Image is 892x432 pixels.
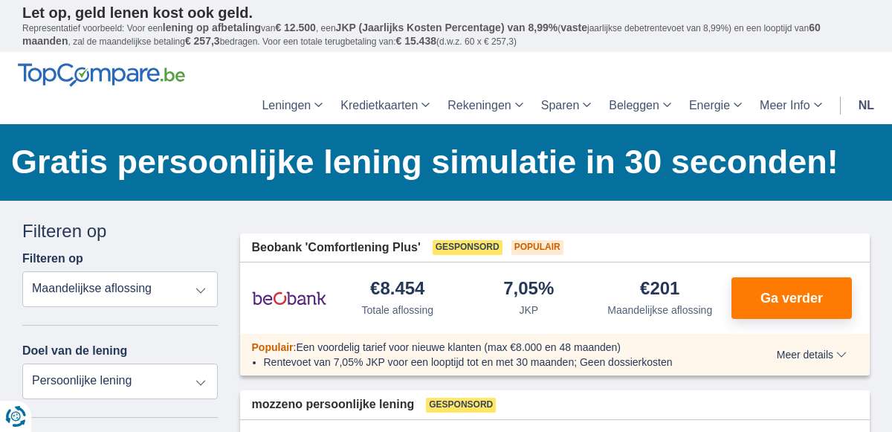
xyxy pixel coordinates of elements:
[607,303,712,317] div: Maandelijkse aflossing
[760,291,823,305] span: Ga verder
[731,277,852,319] button: Ga verder
[751,87,831,124] a: Meer Info
[163,22,261,33] span: lening op afbetaling
[22,22,870,48] p: Representatief voorbeeld: Voor een van , een ( jaarlijkse debetrentevoet van 8,99%) en een loopti...
[253,87,332,124] a: Leningen
[22,4,870,22] p: Let op, geld lenen kost ook geld.
[766,349,858,361] button: Meer details
[600,87,680,124] a: Beleggen
[336,22,558,33] span: JKP (Jaarlijks Kosten Percentage) van 8,99%
[433,240,502,255] span: Gesponsord
[519,303,538,317] div: JKP
[395,35,436,47] span: € 15.438
[426,398,496,413] span: Gesponsord
[22,252,83,265] label: Filteren op
[240,340,734,355] div: :
[332,87,439,124] a: Kredietkaarten
[680,87,751,124] a: Energie
[22,219,218,244] div: Filteren op
[252,396,415,413] span: mozzeno persoonlijke lening
[296,341,621,353] span: Een voordelig tarief voor nieuwe klanten (max €8.000 en 48 maanden)
[640,280,679,300] div: €201
[22,344,127,358] label: Doel van de lening
[777,349,847,360] span: Meer details
[264,355,723,370] li: Rentevoet van 7,05% JKP voor een looptijd tot en met 30 maanden; Geen dossierkosten
[22,22,821,47] span: 60 maanden
[185,35,220,47] span: € 257,3
[252,280,326,317] img: product.pl.alt Beobank
[361,303,433,317] div: Totale aflossing
[275,22,316,33] span: € 12.500
[11,139,870,185] h1: Gratis persoonlijke lening simulatie in 30 seconden!
[850,87,883,124] a: nl
[532,87,601,124] a: Sparen
[370,280,424,300] div: €8.454
[503,280,554,300] div: 7,05%
[18,63,185,87] img: TopCompare
[252,341,294,353] span: Populair
[560,22,587,33] span: vaste
[252,239,421,257] span: Beobank 'Comfortlening Plus'
[511,240,563,255] span: Populair
[439,87,531,124] a: Rekeningen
